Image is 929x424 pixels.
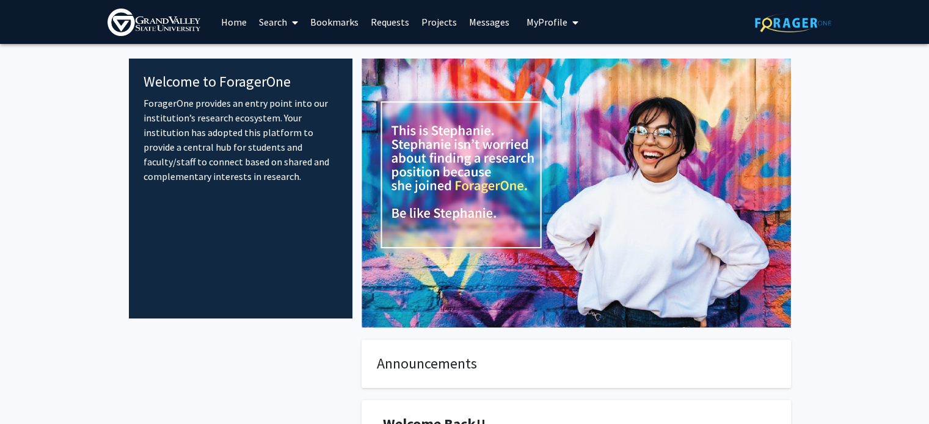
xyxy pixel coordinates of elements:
img: Cover Image [362,59,791,328]
a: Requests [365,1,415,43]
img: Grand Valley State University Logo [107,9,200,36]
img: ForagerOne Logo [755,13,831,32]
a: Home [215,1,253,43]
a: Search [253,1,304,43]
p: ForagerOne provides an entry point into our institution’s research ecosystem. Your institution ha... [144,96,338,184]
h4: Welcome to ForagerOne [144,73,338,91]
a: Bookmarks [304,1,365,43]
span: My Profile [526,16,567,28]
h4: Announcements [377,355,776,373]
a: Messages [463,1,516,43]
a: Projects [415,1,463,43]
iframe: Chat [9,369,52,415]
